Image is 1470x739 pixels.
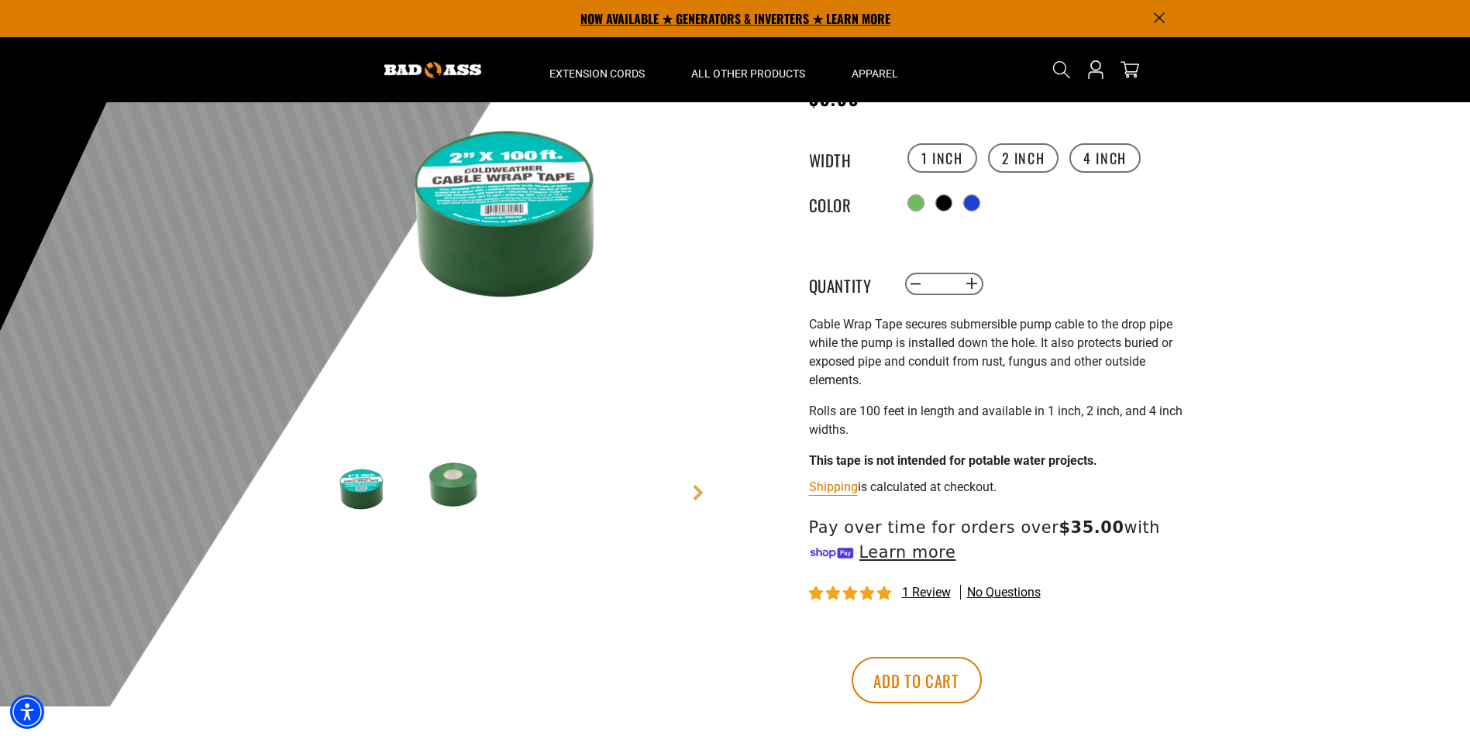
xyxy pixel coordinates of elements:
[852,657,982,703] button: Add to cart
[988,143,1059,173] label: 2 inch
[10,695,44,729] div: Accessibility Menu
[809,476,1189,497] div: is calculated at checkout.
[1069,143,1141,173] label: 4 inch
[1049,57,1074,82] summary: Search
[809,315,1189,390] p: Cable Wrap Tape secures submersible pump cable to the drop pipe while the pump is installed down ...
[1083,37,1108,102] a: Open this option
[809,273,886,294] label: Quantity
[316,442,406,531] img: Green
[828,37,921,102] summary: Apparel
[691,67,805,81] span: All Other Products
[852,67,898,81] span: Apparel
[967,584,1041,601] span: No questions
[809,479,858,494] a: Shipping
[410,442,500,531] img: Green
[526,37,668,102] summary: Extension Cords
[668,37,828,102] summary: All Other Products
[316,15,690,389] img: Green
[809,193,886,213] legend: Color
[1117,60,1142,79] a: cart
[809,453,1097,468] strong: This tape is not intended for potable water projects.
[809,148,886,168] legend: Width
[549,67,645,81] span: Extension Cords
[907,143,977,173] label: 1 inch
[809,402,1189,439] p: Rolls are 100 feet in length and available in 1 inch, 2 inch, and 4 inch widths.
[809,586,894,601] span: 5.00 stars
[384,62,481,78] img: Bad Ass Extension Cords
[690,485,706,500] a: Next
[902,585,951,600] span: 1 review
